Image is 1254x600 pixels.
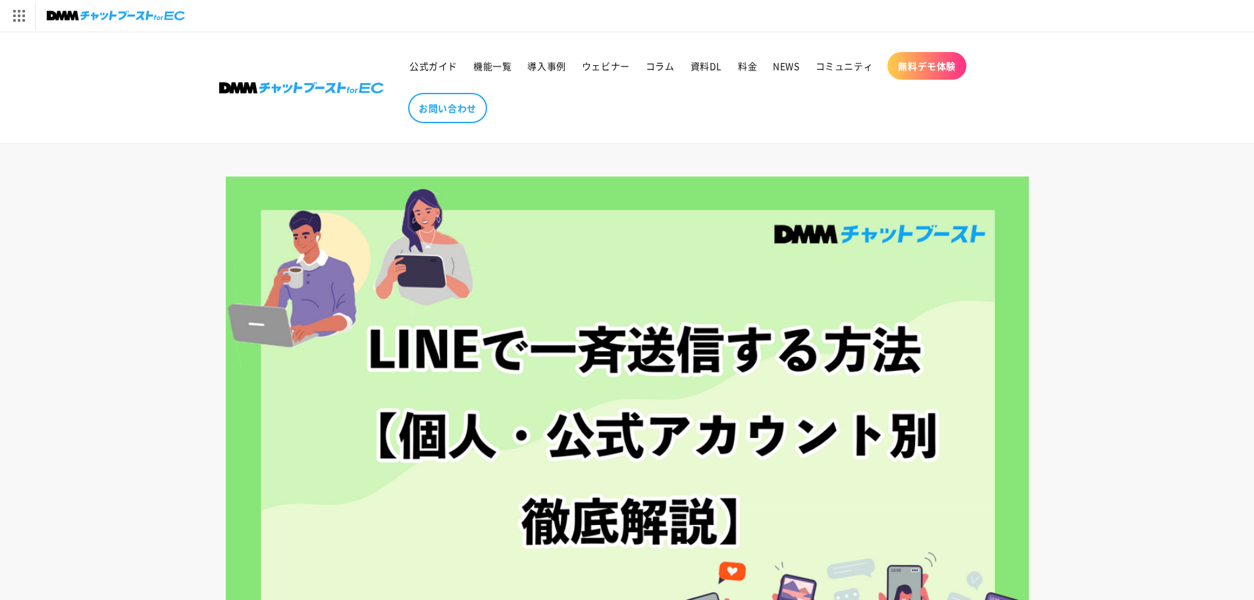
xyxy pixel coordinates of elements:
[765,52,807,80] a: NEWS
[473,60,511,72] span: 機能一覧
[402,52,465,80] a: 公式ガイド
[808,52,881,80] a: コミュニティ
[646,60,675,72] span: コラム
[527,60,565,72] span: 導入事例
[465,52,519,80] a: 機能一覧
[887,52,966,80] a: 無料デモ体験
[574,52,638,80] a: ウェビナー
[2,2,35,30] img: サービス
[582,60,630,72] span: ウェビナー
[47,7,185,25] img: チャットブーストforEC
[738,60,757,72] span: 料金
[683,52,730,80] a: 資料DL
[219,82,384,94] img: 株式会社DMM Boost
[409,60,457,72] span: 公式ガイド
[419,102,477,114] span: お問い合わせ
[898,60,956,72] span: 無料デモ体験
[730,52,765,80] a: 料金
[519,52,573,80] a: 導入事例
[691,60,722,72] span: 資料DL
[638,52,683,80] a: コラム
[773,60,799,72] span: NEWS
[816,60,874,72] span: コミュニティ
[408,93,487,123] a: お問い合わせ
